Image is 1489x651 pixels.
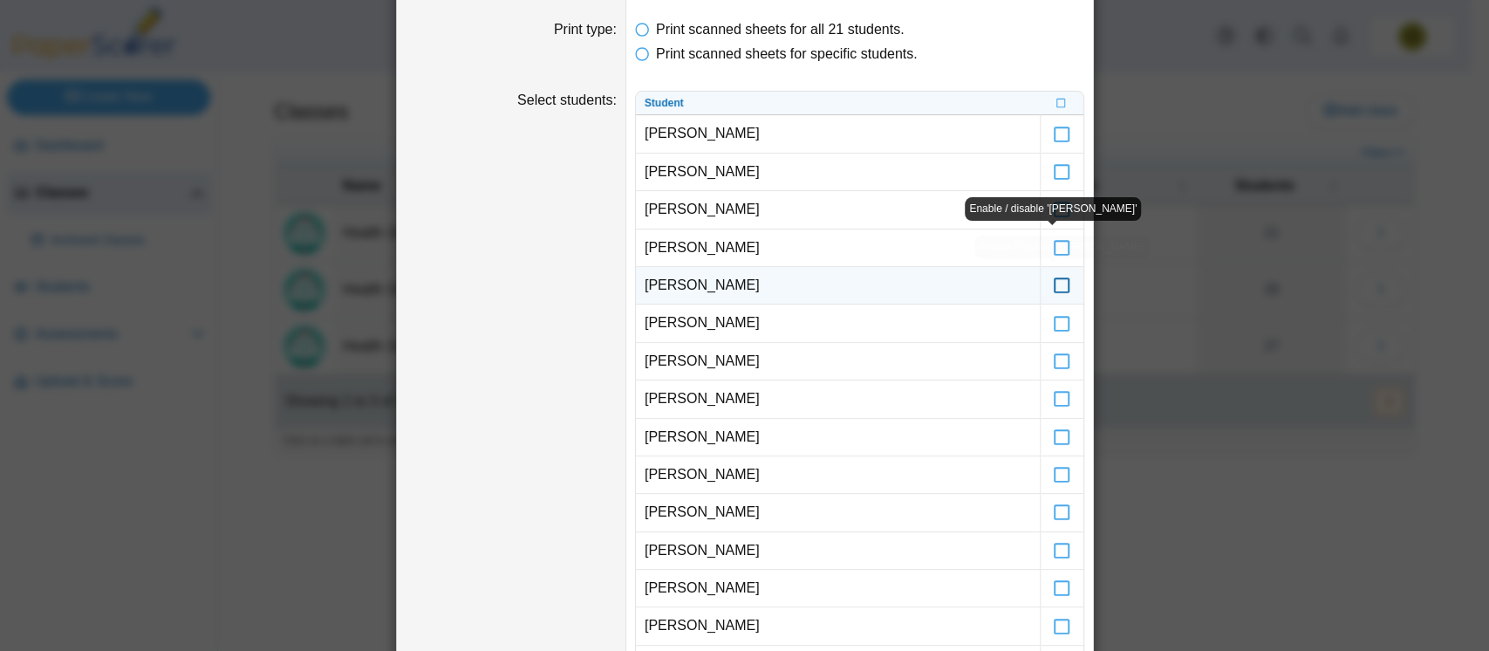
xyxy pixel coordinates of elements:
td: [PERSON_NAME] [636,456,1040,494]
label: Select students [517,93,617,107]
label: Print type [554,22,617,37]
td: [PERSON_NAME] [636,494,1040,531]
td: [PERSON_NAME] [636,191,1040,229]
td: [PERSON_NAME] [636,305,1040,342]
td: [PERSON_NAME] [636,380,1040,418]
td: [PERSON_NAME] [636,230,1040,267]
div: Enable / disable '[PERSON_NAME]' [965,197,1141,221]
td: [PERSON_NAME] [636,570,1040,607]
th: Student [636,92,1040,116]
td: [PERSON_NAME] [636,267,1040,305]
td: [PERSON_NAME] [636,343,1040,380]
td: [PERSON_NAME] [636,115,1040,153]
td: [PERSON_NAME] [636,154,1040,191]
span: Print scanned sheets for specific students. [656,46,918,61]
div: Enable / disable '[PERSON_NAME]' [974,236,1151,259]
td: [PERSON_NAME] [636,532,1040,570]
td: [PERSON_NAME] [636,607,1040,645]
td: [PERSON_NAME] [636,419,1040,456]
span: Print scanned sheets for all 21 students. [656,22,905,37]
